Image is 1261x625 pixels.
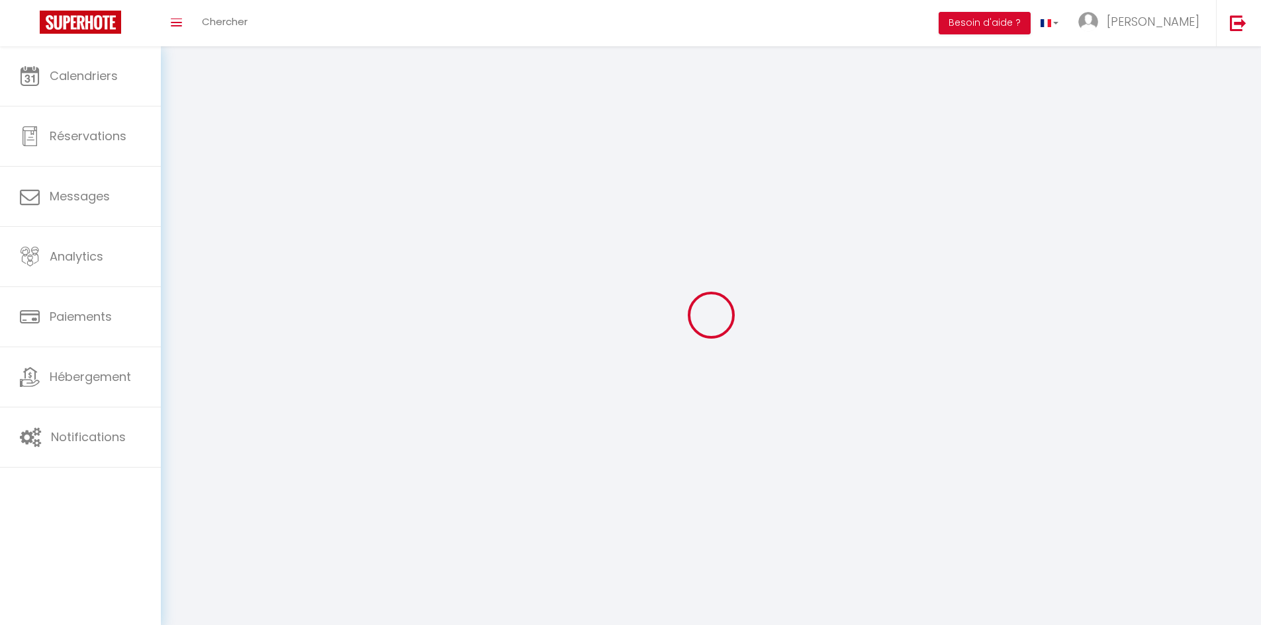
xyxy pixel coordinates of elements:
span: Hébergement [50,368,131,385]
img: Super Booking [40,11,121,34]
img: ... [1078,12,1098,32]
img: logout [1230,15,1246,31]
span: [PERSON_NAME] [1107,13,1199,30]
span: Notifications [51,429,126,445]
button: Besoin d'aide ? [939,12,1031,34]
button: Ouvrir le widget de chat LiveChat [11,5,50,45]
span: Chercher [202,15,248,28]
span: Analytics [50,248,103,265]
span: Calendriers [50,67,118,84]
span: Réservations [50,128,126,144]
span: Paiements [50,308,112,325]
span: Messages [50,188,110,204]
